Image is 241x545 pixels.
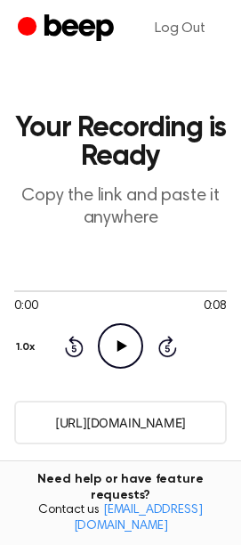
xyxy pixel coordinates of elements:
span: Contact us [11,503,230,534]
span: 0:00 [14,297,37,316]
p: Copy the link and paste it anywhere [14,185,227,230]
a: Beep [18,12,118,46]
button: 1.0x [14,332,42,362]
a: [EMAIL_ADDRESS][DOMAIN_NAME] [74,504,203,533]
span: 0:08 [204,297,227,316]
a: Log Out [137,7,223,50]
h1: Your Recording is Ready [14,114,227,171]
